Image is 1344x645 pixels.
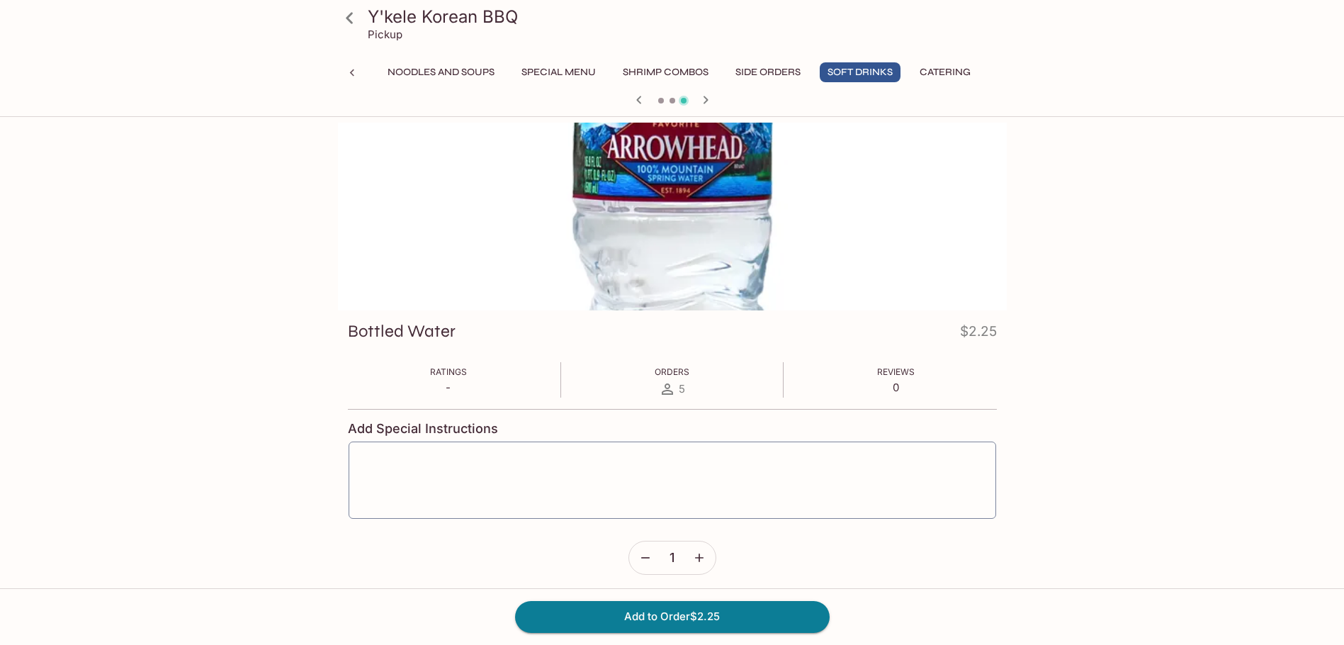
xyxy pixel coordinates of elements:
[348,320,456,342] h3: Bottled Water
[912,62,978,82] button: Catering
[338,123,1007,310] div: Bottled Water
[820,62,900,82] button: Soft Drinks
[514,62,604,82] button: Special Menu
[679,382,685,396] span: 5
[615,62,716,82] button: Shrimp Combos
[655,366,689,377] span: Orders
[348,421,997,437] h4: Add Special Instructions
[368,28,402,41] p: Pickup
[430,366,467,377] span: Ratings
[515,601,830,632] button: Add to Order$2.25
[877,366,915,377] span: Reviews
[368,6,1001,28] h3: Y'kele Korean BBQ
[380,62,502,82] button: Noodles and Soups
[670,550,674,566] span: 1
[877,381,915,394] p: 0
[430,381,467,394] p: -
[728,62,808,82] button: Side Orders
[960,320,997,348] h4: $2.25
